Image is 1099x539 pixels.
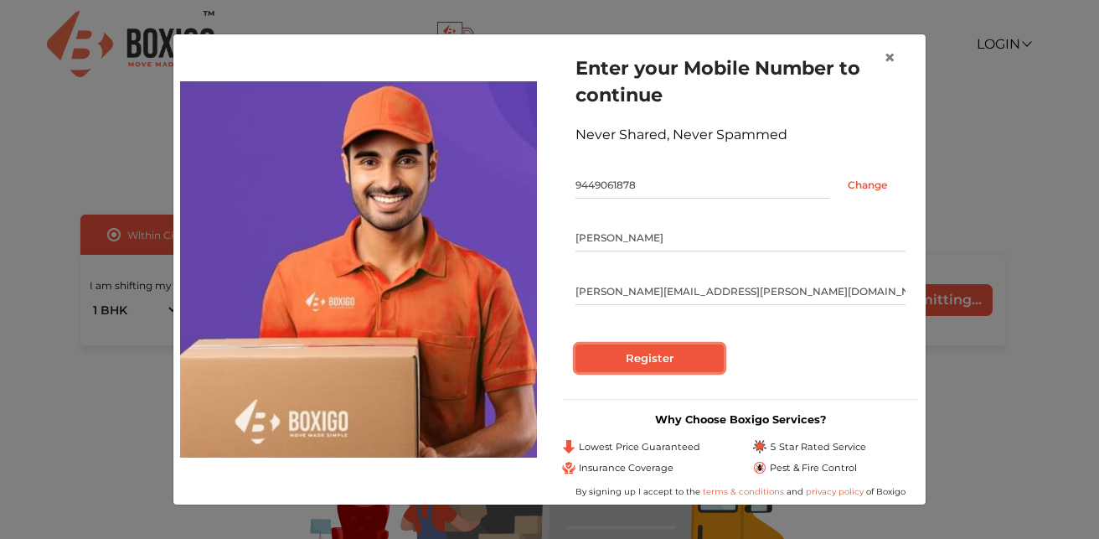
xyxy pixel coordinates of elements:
[579,461,673,475] span: Insurance Coverage
[575,172,829,199] input: Mobile No
[870,34,909,81] button: Close
[770,461,857,475] span: Pest & Fire Control
[575,278,906,305] input: Email Id
[575,345,724,373] input: Register
[562,485,919,498] div: By signing up I accept to the and of Boxigo
[579,440,700,454] span: Lowest Price Guaranteed
[562,413,919,426] h3: Why Choose Boxigo Services?
[180,81,537,457] img: relocation-img
[703,486,787,497] a: terms & conditions
[803,486,866,497] a: privacy policy
[770,440,866,454] span: 5 Star Rated Service
[829,172,906,199] input: Change
[575,125,906,145] div: Never Shared, Never Spammed
[575,54,906,108] h1: Enter your Mobile Number to continue
[575,225,906,251] input: Your Name
[884,45,895,70] span: ×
